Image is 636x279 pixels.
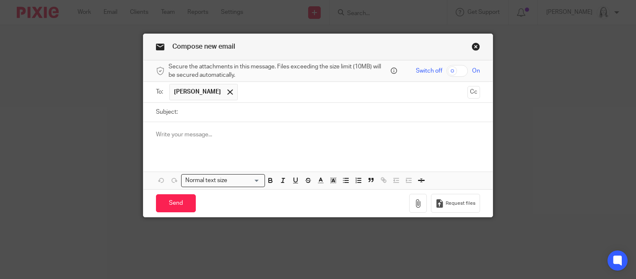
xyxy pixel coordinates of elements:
[156,194,196,212] input: Send
[431,194,480,213] button: Request files
[183,176,229,185] span: Normal text size
[446,200,475,207] span: Request files
[174,88,221,96] span: [PERSON_NAME]
[156,88,165,96] label: To:
[156,108,178,116] label: Subject:
[416,67,442,75] span: Switch off
[472,67,480,75] span: On
[181,174,265,187] div: Search for option
[230,176,260,185] input: Search for option
[472,42,480,54] a: Close this dialog window
[172,43,235,50] span: Compose new email
[467,86,480,99] button: Cc
[169,63,388,80] span: Secure the attachments in this message. Files exceeding the size limit (10MB) will be secured aut...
